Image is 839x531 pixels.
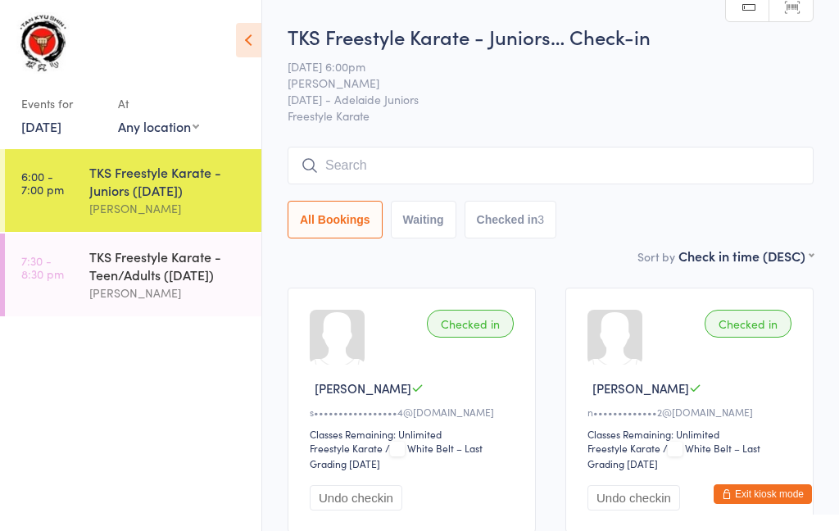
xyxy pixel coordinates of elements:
div: Classes Remaining: Unlimited [310,427,519,441]
button: All Bookings [288,201,383,238]
span: Freestyle Karate [288,107,814,124]
div: Events for [21,90,102,117]
label: Sort by [637,248,675,265]
div: Checked in [427,310,514,338]
div: s••••••••••••••••• [310,405,519,419]
div: TKS Freestyle Karate - Juniors ([DATE]) [89,163,247,199]
a: [DATE] [21,117,61,135]
span: [PERSON_NAME] [288,75,788,91]
input: Search [288,147,814,184]
h2: TKS Freestyle Karate - Juniors… Check-in [288,23,814,50]
a: 7:30 -8:30 pmTKS Freestyle Karate - Teen/Adults ([DATE])[PERSON_NAME] [5,234,261,316]
div: [PERSON_NAME] [89,284,247,302]
span: [DATE] 6:00pm [288,58,788,75]
a: 6:00 -7:00 pmTKS Freestyle Karate - Juniors ([DATE])[PERSON_NAME] [5,149,261,232]
div: [PERSON_NAME] [89,199,247,218]
div: Checked in [705,310,791,338]
div: Freestyle Karate [310,441,383,455]
button: Exit kiosk mode [714,484,812,504]
div: TKS Freestyle Karate - Teen/Adults ([DATE]) [89,247,247,284]
div: Freestyle Karate [587,441,660,455]
button: Undo checkin [587,485,680,511]
div: 3 [537,213,544,226]
img: Tan Kyu Shin Martial Arts [16,12,70,74]
div: Check in time (DESC) [678,247,814,265]
span: [DATE] - Adelaide Juniors [288,91,788,107]
div: n••••••••••••• [587,405,796,419]
button: Undo checkin [310,485,402,511]
span: [PERSON_NAME] [592,379,689,397]
span: [PERSON_NAME] [315,379,411,397]
div: Any location [118,117,199,135]
div: Classes Remaining: Unlimited [587,427,796,441]
button: Checked in3 [465,201,557,238]
time: 6:00 - 7:00 pm [21,170,64,196]
button: Waiting [391,201,456,238]
div: At [118,90,199,117]
time: 7:30 - 8:30 pm [21,254,64,280]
